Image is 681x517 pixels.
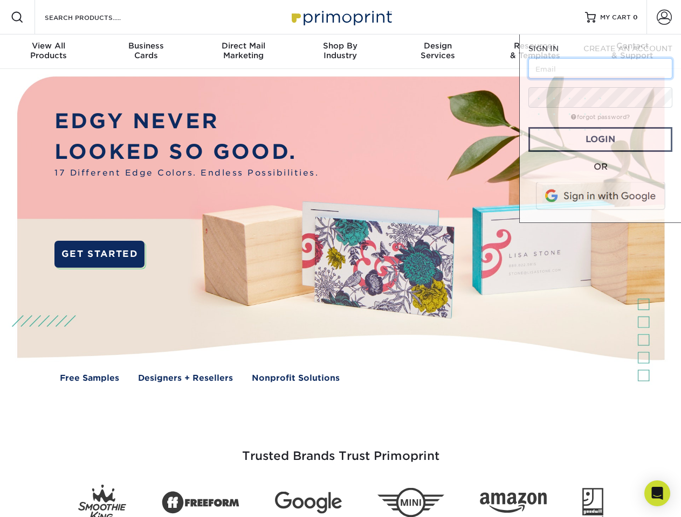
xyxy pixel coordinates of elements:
[195,41,292,51] span: Direct Mail
[25,423,656,476] h3: Trusted Brands Trust Primoprint
[528,58,672,79] input: Email
[97,41,194,60] div: Cards
[44,11,149,24] input: SEARCH PRODUCTS.....
[486,34,583,69] a: Resources& Templates
[644,480,670,506] div: Open Intercom Messenger
[292,34,389,69] a: Shop ByIndustry
[252,372,340,385] a: Nonprofit Solutions
[389,41,486,60] div: Services
[195,41,292,60] div: Marketing
[54,167,319,179] span: 17 Different Edge Colors. Endless Possibilities.
[54,106,319,137] p: EDGY NEVER
[528,160,672,173] div: OR
[582,488,603,517] img: Goodwill
[97,34,194,69] a: BusinessCards
[480,493,547,513] img: Amazon
[138,372,233,385] a: Designers + Resellers
[60,372,119,385] a: Free Samples
[3,484,92,513] iframe: Google Customer Reviews
[54,137,319,167] p: LOOKED SO GOOD.
[287,5,395,29] img: Primoprint
[486,41,583,60] div: & Templates
[389,34,486,69] a: DesignServices
[292,41,389,60] div: Industry
[195,34,292,69] a: Direct MailMarketing
[54,241,145,268] a: GET STARTED
[528,44,559,53] span: SIGN IN
[292,41,389,51] span: Shop By
[275,492,342,514] img: Google
[486,41,583,51] span: Resources
[389,41,486,51] span: Design
[528,127,672,152] a: Login
[600,13,631,22] span: MY CART
[583,44,672,53] span: CREATE AN ACCOUNT
[633,13,638,21] span: 0
[571,114,630,121] a: forgot password?
[97,41,194,51] span: Business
